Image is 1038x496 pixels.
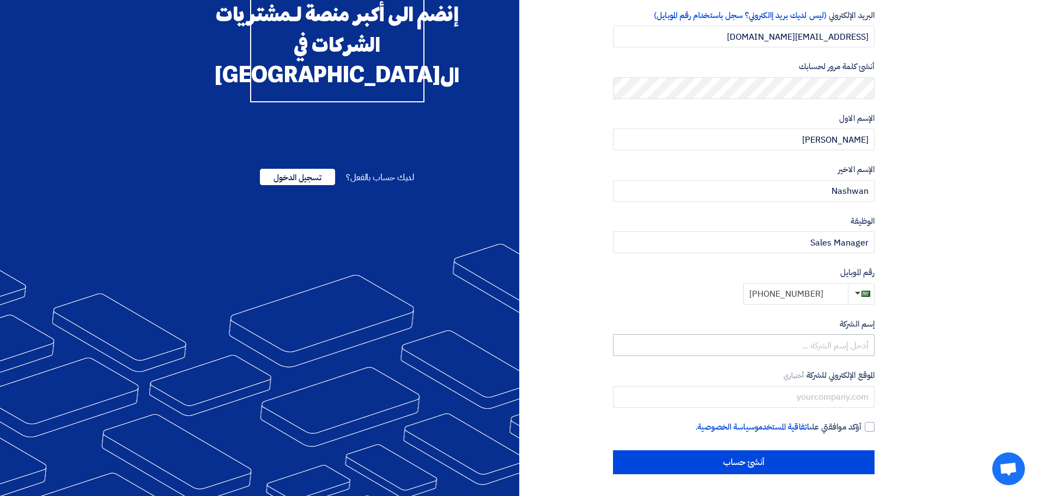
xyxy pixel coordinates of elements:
label: الإسم الاول [613,112,875,125]
input: أدخل الإسم الاول ... [613,128,875,150]
label: إسم الشركة [613,318,875,330]
span: (ليس لديك بريد إالكتروني؟ سجل باستخدام رقم الموبايل) [654,9,827,21]
a: اتفاقية المستخدم [758,421,809,433]
input: أدخل رقم الموبايل ... [743,283,848,305]
span: لديك حساب بالفعل؟ [346,171,414,184]
label: رقم الموبايل [613,266,875,279]
input: yourcompany.com [613,386,875,408]
label: أنشئ كلمة مرور لحسابك [613,60,875,73]
input: أدخل إسم الشركة ... [613,334,875,356]
input: أنشئ حساب [613,450,875,474]
label: الإسم الاخير [613,163,875,176]
span: أختياري [784,370,804,381]
input: أدخل بريد العمل الإلكتروني الخاص بك ... [613,26,875,47]
label: البريد الإلكتروني [613,9,875,22]
a: تسجيل الدخول [260,171,335,184]
label: الوظيفة [613,215,875,228]
span: تسجيل الدخول [260,169,335,185]
input: أدخل الوظيفة ... [613,231,875,253]
label: الموقع الإلكتروني للشركة [613,369,875,382]
a: سياسة الخصوصية [697,421,755,433]
span: أؤكد موافقتي على و . [695,421,861,433]
input: أدخل الإسم الاخير ... [613,180,875,202]
div: Open chat [992,452,1025,485]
